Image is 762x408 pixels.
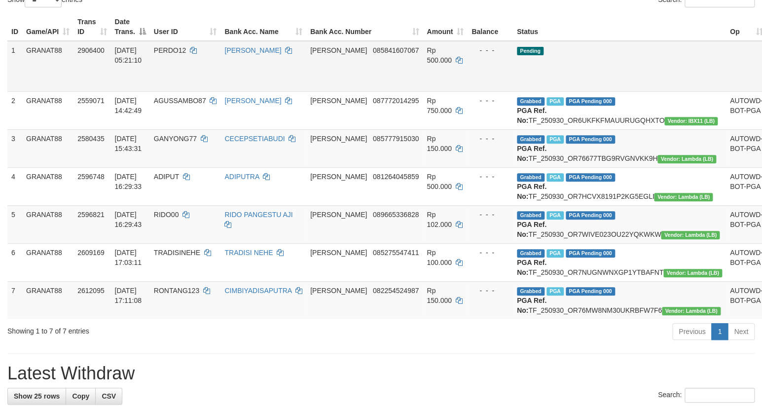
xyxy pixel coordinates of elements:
th: Trans ID: activate to sort column ascending [73,13,110,41]
span: CSV [102,392,116,400]
span: [DATE] 17:11:08 [115,287,142,304]
a: CIMBIYADISAPUTRA [224,287,291,295]
span: [PERSON_NAME] [310,46,367,54]
td: 5 [7,205,22,243]
span: [DATE] 16:29:43 [115,211,142,228]
span: Copy 085777915030 to clipboard [373,135,419,143]
div: - - - [472,286,509,296]
a: RIDO PANGESTU AJI [224,211,292,219]
th: Status [513,13,726,41]
span: Show 25 rows [14,392,60,400]
td: GRANAT88 [22,243,73,281]
span: Rp 102.000 [427,211,452,228]
th: Bank Acc. Name: activate to sort column ascending [220,13,306,41]
span: Copy 089665336828 to clipboard [373,211,419,219]
b: PGA Ref. No: [517,145,546,162]
span: Copy 087772014295 to clipboard [373,97,419,105]
a: Previous [672,323,712,340]
span: RIDO00 [154,211,179,219]
span: [PERSON_NAME] [310,249,367,257]
span: 2612095 [77,287,105,295]
span: [PERSON_NAME] [310,135,367,143]
span: [PERSON_NAME] [310,97,367,105]
b: PGA Ref. No: [517,107,546,124]
td: TF_250930_OR6UKFKFMAUURUGQHXTO [513,91,726,129]
b: PGA Ref. No: [517,297,546,314]
span: Copy 081264045859 to clipboard [373,173,419,181]
span: Copy 085275547411 to clipboard [373,249,419,257]
th: ID [7,13,22,41]
div: - - - [472,134,509,144]
td: TF_250930_OR7WIVE023OU22YQKWKW [513,205,726,243]
span: AGUSSAMBO87 [154,97,206,105]
span: TRADISINEHE [154,249,200,257]
span: Vendor URL: https://dashboard.q2checkout.com/secure [663,269,722,277]
span: [PERSON_NAME] [310,173,367,181]
th: Date Trans.: activate to sort column descending [111,13,150,41]
span: Marked by bgndedek [546,135,564,144]
span: Vendor URL: https://dashboard.q2checkout.com/secure [664,117,718,125]
td: 6 [7,243,22,281]
td: GRANAT88 [22,205,73,243]
td: TF_250930_OR76MW8NM30UKRBFW7F6 [513,281,726,319]
label: Search: [658,388,755,403]
span: PGA Pending [566,173,615,182]
span: [PERSON_NAME] [310,211,367,219]
span: Rp 750.000 [427,97,452,114]
span: 2596821 [77,211,105,219]
span: PGA Pending [566,287,615,296]
span: [DATE] 15:43:31 [115,135,142,152]
b: PGA Ref. No: [517,183,546,200]
div: - - - [472,96,509,106]
th: Balance [468,13,513,41]
td: TF_250930_OR76677TBG9RVGNVKK9H [513,129,726,167]
input: Search: [685,388,755,403]
span: Marked by bgndedek [546,97,564,106]
span: PGA Pending [566,135,615,144]
span: [DATE] 05:21:10 [115,46,142,64]
span: Vendor URL: https://dashboard.q2checkout.com/secure [662,307,721,315]
span: Rp 150.000 [427,135,452,152]
td: TF_250930_OR7HCVX8191P2KG5EGLI [513,167,726,205]
span: [DATE] 17:03:11 [115,249,142,266]
span: Grabbed [517,135,544,144]
b: PGA Ref. No: [517,259,546,276]
td: 7 [7,281,22,319]
span: Vendor URL: https://dashboard.q2checkout.com/secure [661,231,720,239]
span: Marked by bgndedek [546,287,564,296]
span: Copy [72,392,89,400]
th: Game/API: activate to sort column ascending [22,13,73,41]
a: [PERSON_NAME] [224,46,281,54]
span: PGA Pending [566,249,615,258]
span: [PERSON_NAME] [310,287,367,295]
span: Vendor URL: https://dashboard.q2checkout.com/secure [657,155,716,163]
span: Rp 500.000 [427,173,452,190]
span: Vendor URL: https://dashboard.q2checkout.com/secure [654,193,713,201]
span: PGA Pending [566,97,615,106]
a: CSV [95,388,122,405]
div: - - - [472,248,509,258]
a: Show 25 rows [7,388,66,405]
a: 1 [711,323,728,340]
th: User ID: activate to sort column ascending [150,13,221,41]
span: GANYONG77 [154,135,197,143]
td: 1 [7,41,22,92]
span: Marked by bgndedek [546,173,564,182]
td: GRANAT88 [22,91,73,129]
span: Rp 500.000 [427,46,452,64]
a: [PERSON_NAME] [224,97,281,105]
span: [DATE] 16:29:33 [115,173,142,190]
td: 3 [7,129,22,167]
span: 2559071 [77,97,105,105]
a: CECEPSETIABUDI [224,135,285,143]
div: - - - [472,172,509,182]
td: 2 [7,91,22,129]
th: Amount: activate to sort column ascending [423,13,468,41]
td: GRANAT88 [22,41,73,92]
td: 4 [7,167,22,205]
b: PGA Ref. No: [517,221,546,238]
a: Copy [66,388,96,405]
span: 2609169 [77,249,105,257]
td: GRANAT88 [22,281,73,319]
td: GRANAT88 [22,129,73,167]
